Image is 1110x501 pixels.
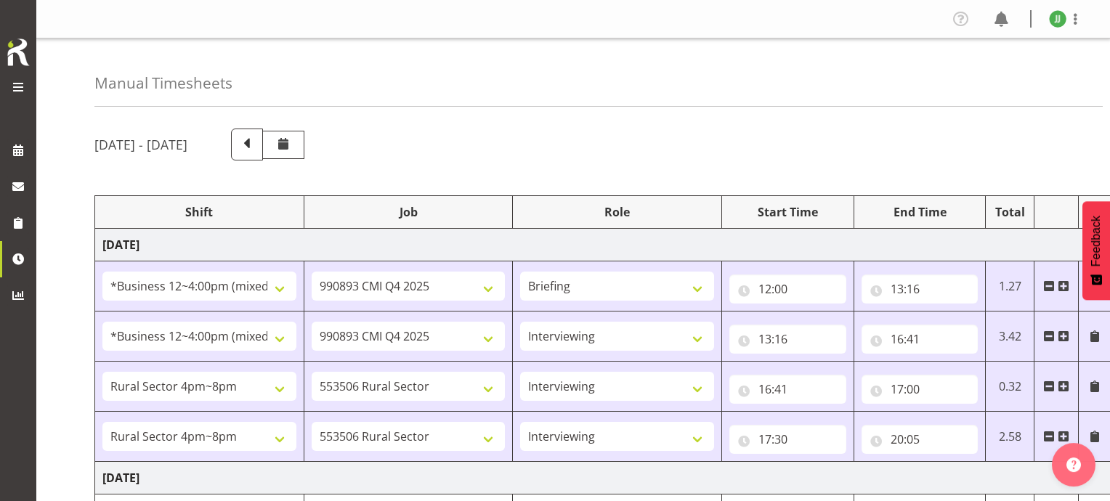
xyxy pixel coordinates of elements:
[102,203,296,221] div: Shift
[94,75,232,91] h4: Manual Timesheets
[1082,201,1110,300] button: Feedback - Show survey
[986,261,1034,311] td: 1.27
[729,375,846,404] input: Click to select...
[729,325,846,354] input: Click to select...
[312,203,506,221] div: Job
[862,325,979,354] input: Click to select...
[862,425,979,454] input: Click to select...
[993,203,1026,221] div: Total
[986,412,1034,462] td: 2.58
[729,274,846,304] input: Click to select...
[729,203,846,221] div: Start Time
[1049,10,1066,28] img: joshua-joel11891.jpg
[1090,216,1103,266] span: Feedback
[986,311,1034,362] td: 3.42
[94,137,187,152] h5: [DATE] - [DATE]
[862,375,979,404] input: Click to select...
[1066,457,1081,472] img: help-xxl-2.png
[862,203,979,221] div: End Time
[862,274,979,304] input: Click to select...
[520,203,714,221] div: Role
[729,425,846,454] input: Click to select...
[4,36,33,68] img: Rosterit icon logo
[986,362,1034,412] td: 0.32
